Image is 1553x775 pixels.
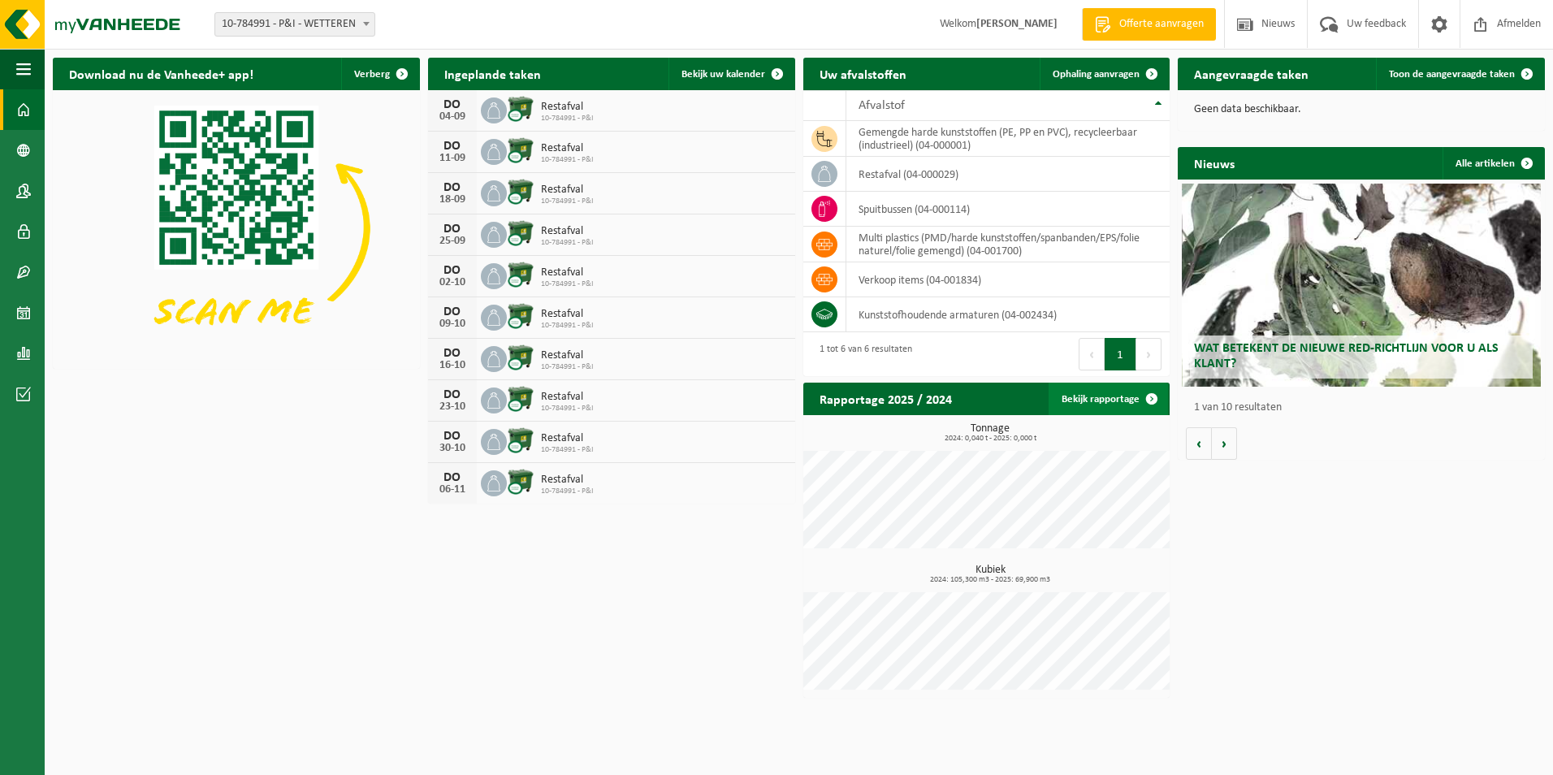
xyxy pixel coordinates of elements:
div: DO [436,181,469,194]
a: Bekijk rapportage [1049,383,1168,415]
a: Alle artikelen [1443,147,1543,180]
button: Previous [1079,338,1105,370]
span: Restafval [541,225,594,238]
td: kunststofhoudende armaturen (04-002434) [846,297,1170,332]
div: 09-10 [436,318,469,330]
button: Volgende [1212,427,1237,460]
td: verkoop items (04-001834) [846,262,1170,297]
span: 10-784991 - P&I [541,362,594,372]
a: Offerte aanvragen [1082,8,1216,41]
td: restafval (04-000029) [846,157,1170,192]
img: Download de VHEPlus App [53,90,420,366]
div: 23-10 [436,401,469,413]
p: 1 van 10 resultaten [1194,402,1537,413]
div: 06-11 [436,484,469,496]
h2: Download nu de Vanheede+ app! [53,58,270,89]
a: Ophaling aanvragen [1040,58,1168,90]
div: 30-10 [436,443,469,454]
span: 2024: 105,300 m3 - 2025: 69,900 m3 [811,576,1170,584]
img: WB-1100-CU [507,95,534,123]
a: Bekijk uw kalender [668,58,794,90]
h2: Uw afvalstoffen [803,58,923,89]
span: Restafval [541,391,594,404]
div: DO [436,430,469,443]
span: Wat betekent de nieuwe RED-richtlijn voor u als klant? [1194,342,1499,370]
div: DO [436,264,469,277]
h2: Nieuws [1178,147,1251,179]
button: Vorige [1186,427,1212,460]
span: Restafval [541,308,594,321]
img: WB-1100-CU [507,426,534,454]
span: Restafval [541,349,594,362]
span: Restafval [541,474,594,487]
span: 10-784991 - P&I - WETTEREN [215,13,374,36]
h3: Kubiek [811,565,1170,584]
img: WB-1100-CU [507,302,534,330]
span: 10-784991 - P&I [541,487,594,496]
span: Restafval [541,266,594,279]
strong: [PERSON_NAME] [976,18,1058,30]
img: WB-1100-CU [507,344,534,371]
span: 10-784991 - P&I [541,279,594,289]
img: WB-1100-CU [507,468,534,496]
h2: Ingeplande taken [428,58,557,89]
div: 16-10 [436,360,469,371]
span: 10-784991 - P&I - WETTEREN [214,12,375,37]
div: DO [436,347,469,360]
span: 10-784991 - P&I [541,445,594,455]
img: WB-1100-CU [507,261,534,288]
span: Afvalstof [859,99,905,112]
span: Restafval [541,101,594,114]
span: 10-784991 - P&I [541,114,594,123]
div: 11-09 [436,153,469,164]
button: Next [1136,338,1162,370]
div: 1 tot 6 van 6 resultaten [811,336,912,372]
div: DO [436,223,469,236]
button: 1 [1105,338,1136,370]
img: WB-1100-CU [507,136,534,164]
div: 04-09 [436,111,469,123]
span: 10-784991 - P&I [541,404,594,413]
div: DO [436,471,469,484]
span: Restafval [541,142,594,155]
div: DO [436,388,469,401]
a: Toon de aangevraagde taken [1376,58,1543,90]
div: 18-09 [436,194,469,206]
span: Toon de aangevraagde taken [1389,69,1515,80]
div: DO [436,305,469,318]
span: 10-784991 - P&I [541,197,594,206]
span: Restafval [541,432,594,445]
div: 25-09 [436,236,469,247]
div: DO [436,98,469,111]
span: 10-784991 - P&I [541,321,594,331]
span: Offerte aanvragen [1115,16,1208,32]
div: DO [436,140,469,153]
img: WB-1100-CU [507,219,534,247]
td: spuitbussen (04-000114) [846,192,1170,227]
td: multi plastics (PMD/harde kunststoffen/spanbanden/EPS/folie naturel/folie gemengd) (04-001700) [846,227,1170,262]
span: Bekijk uw kalender [681,69,765,80]
h3: Tonnage [811,423,1170,443]
p: Geen data beschikbaar. [1194,104,1529,115]
h2: Aangevraagde taken [1178,58,1325,89]
img: WB-1100-CU [507,178,534,206]
span: 2024: 0,040 t - 2025: 0,000 t [811,435,1170,443]
button: Verberg [341,58,418,90]
td: gemengde harde kunststoffen (PE, PP en PVC), recycleerbaar (industrieel) (04-000001) [846,121,1170,157]
span: Ophaling aanvragen [1053,69,1140,80]
span: 10-784991 - P&I [541,238,594,248]
div: 02-10 [436,277,469,288]
a: Wat betekent de nieuwe RED-richtlijn voor u als klant? [1182,184,1542,387]
h2: Rapportage 2025 / 2024 [803,383,968,414]
img: WB-1100-CU [507,385,534,413]
span: Verberg [354,69,390,80]
span: Restafval [541,184,594,197]
span: 10-784991 - P&I [541,155,594,165]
